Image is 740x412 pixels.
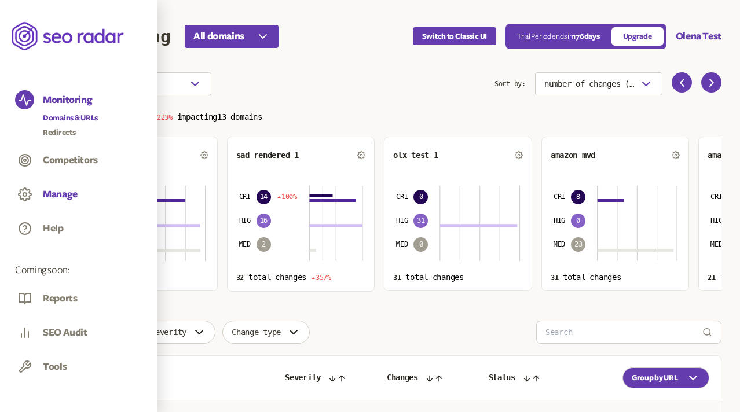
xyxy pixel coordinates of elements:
span: CRI [396,192,408,201]
span: 23 [571,237,585,252]
span: 0 [413,237,428,252]
button: amazon mvd [551,150,595,160]
span: CRI [554,192,565,201]
button: Help [43,222,64,235]
a: Competitors [15,150,142,172]
span: MED [239,240,251,249]
span: HIG [396,216,408,225]
input: Search [545,321,702,343]
button: Competitors [43,154,98,167]
p: Trial Period ends in [517,32,599,41]
span: 100% [277,192,297,201]
span: All domains [193,30,244,43]
th: Changes [375,356,477,400]
span: HIG [554,216,565,225]
button: Change type [222,321,310,344]
a: Redirects [43,127,98,138]
span: 0 [413,190,428,204]
span: 2 [257,237,271,252]
span: Change type [232,328,281,337]
span: MED [710,240,722,249]
th: Severity [273,356,375,400]
span: 14 [257,190,271,204]
span: CRI [710,192,722,201]
span: 31 [413,214,428,228]
button: Manage [43,188,78,201]
span: MED [554,240,565,249]
span: 21 [708,274,716,282]
th: Target URL [70,356,273,400]
span: CRI [239,192,251,201]
span: 16 [257,214,271,228]
span: number of changes (high-low) [544,79,635,89]
span: 8 [571,190,585,204]
button: olx test 1 [393,150,438,160]
button: Group by URL [622,367,709,388]
span: 223% [152,113,173,122]
p: Total changes impacting domains [69,109,721,123]
span: 13 [217,112,226,122]
span: Coming soon: [15,264,142,277]
span: 31 [393,274,401,282]
p: total changes [236,273,366,282]
span: MED [396,240,408,249]
button: All domains [185,25,279,48]
span: HIG [710,216,722,225]
button: Olena Test [676,30,721,43]
p: total changes [551,273,680,282]
button: number of changes (high-low) [535,72,662,95]
span: 32 [236,274,244,282]
span: 357% [311,274,331,282]
span: 0 [571,214,585,228]
a: Domains & URLs [43,112,98,124]
span: Group by URL [632,373,678,382]
button: Switch to Classic UI [413,27,496,45]
span: 31 [551,274,559,282]
span: Severity [151,328,186,337]
span: Sort by: [494,72,526,95]
button: sad rendered 1 [236,150,299,160]
p: total changes [393,273,523,282]
a: Upgrade [611,27,664,46]
button: Severity [141,321,215,344]
span: 176 days [573,32,599,41]
button: Monitoring [43,94,92,106]
th: Status [477,356,596,400]
span: HIG [239,216,251,225]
